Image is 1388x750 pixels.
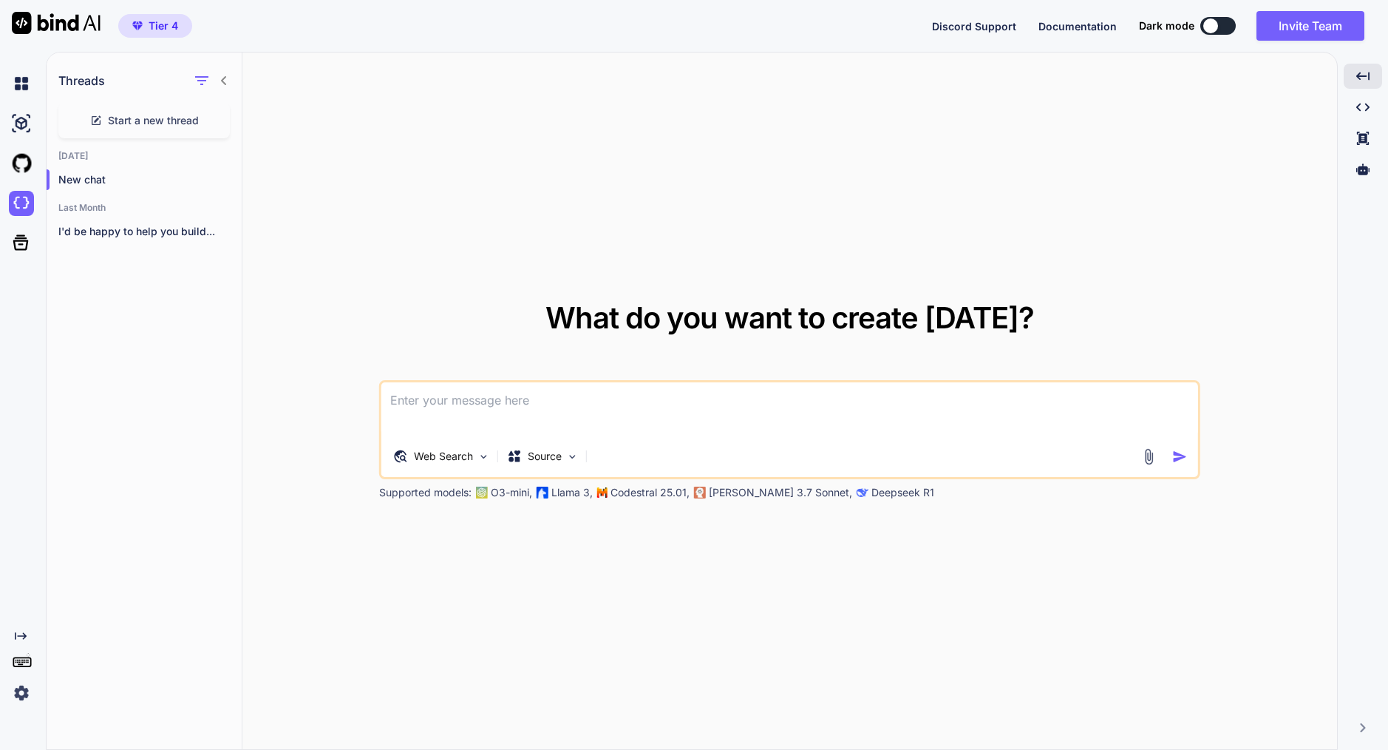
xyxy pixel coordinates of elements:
[1171,449,1187,464] img: icon
[566,450,579,463] img: Pick Models
[9,71,34,96] img: chat
[58,224,242,239] p: I'd be happy to help you build...
[47,202,242,214] h2: Last Month
[597,487,608,498] img: Mistral-AI
[9,680,34,706] img: settings
[528,449,562,464] p: Source
[1038,20,1117,33] span: Documentation
[537,487,548,499] img: Llama2
[871,485,934,500] p: Deepseek R1
[477,450,490,463] img: Pick Tools
[118,14,192,38] button: premiumTier 4
[551,485,593,500] p: Llama 3,
[491,485,532,500] p: O3-mini,
[108,113,199,128] span: Start a new thread
[1038,18,1117,34] button: Documentation
[379,485,472,500] p: Supported models:
[149,18,178,33] span: Tier 4
[857,487,868,499] img: claude
[476,487,488,499] img: GPT-4
[58,172,242,187] p: New chat
[694,487,706,499] img: claude
[1139,18,1194,33] span: Dark mode
[709,485,852,500] p: [PERSON_NAME] 3.7 Sonnet,
[932,20,1016,33] span: Discord Support
[12,12,101,34] img: Bind AI
[132,21,143,30] img: premium
[1256,11,1364,41] button: Invite Team
[932,18,1016,34] button: Discord Support
[58,72,105,89] h1: Threads
[610,485,690,500] p: Codestral 25.01,
[1140,448,1157,465] img: attachment
[9,191,34,216] img: darkCloudIdeIcon
[9,111,34,136] img: ai-studio
[47,150,242,162] h2: [DATE]
[545,300,1034,336] span: What do you want to create [DATE]?
[9,151,34,176] img: githubLight
[414,449,473,464] p: Web Search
